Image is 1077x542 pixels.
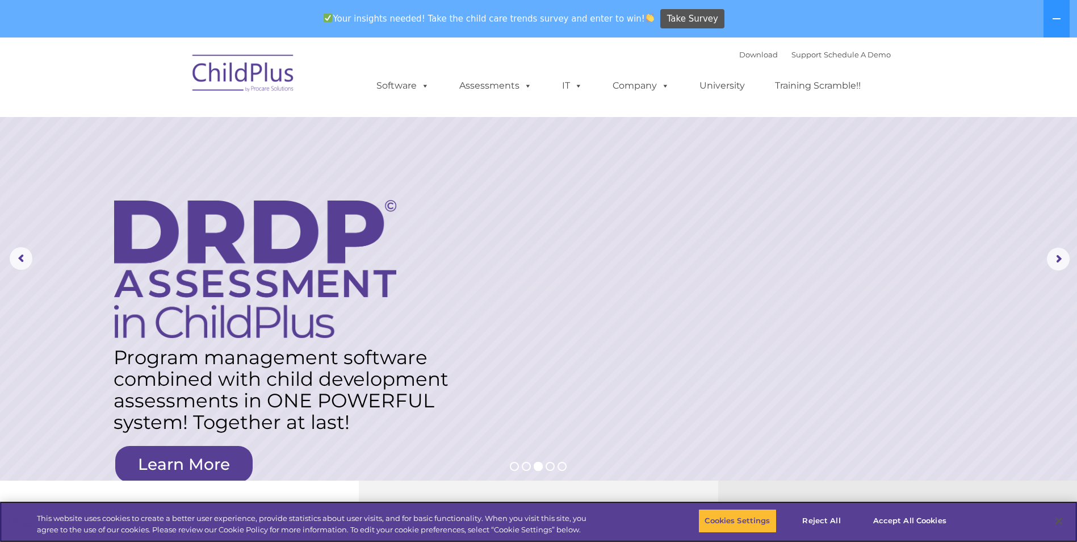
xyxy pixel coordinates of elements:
[646,14,654,22] img: 👏
[824,50,891,59] a: Schedule A Demo
[867,509,953,533] button: Accept All Cookies
[601,74,681,97] a: Company
[187,47,300,103] img: ChildPlus by Procare Solutions
[324,14,332,22] img: ✅
[158,122,206,130] span: Phone number
[115,446,253,482] a: Learn More
[114,347,458,433] rs-layer: Program management software combined with child development assessments in ONE POWERFUL system! T...
[791,50,822,59] a: Support
[448,74,543,97] a: Assessments
[764,74,872,97] a: Training Scramble!!
[551,74,594,97] a: IT
[698,509,776,533] button: Cookies Settings
[739,50,778,59] a: Download
[786,509,857,533] button: Reject All
[667,9,718,29] span: Take Survey
[1046,508,1071,533] button: Close
[319,7,659,30] span: Your insights needed! Take the child care trends survey and enter to win!
[114,200,396,338] img: DRDP Assessment in ChildPlus
[739,50,891,59] font: |
[158,75,192,84] span: Last name
[688,74,756,97] a: University
[37,513,592,535] div: This website uses cookies to create a better user experience, provide statistics about user visit...
[365,74,441,97] a: Software
[660,9,724,29] a: Take Survey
